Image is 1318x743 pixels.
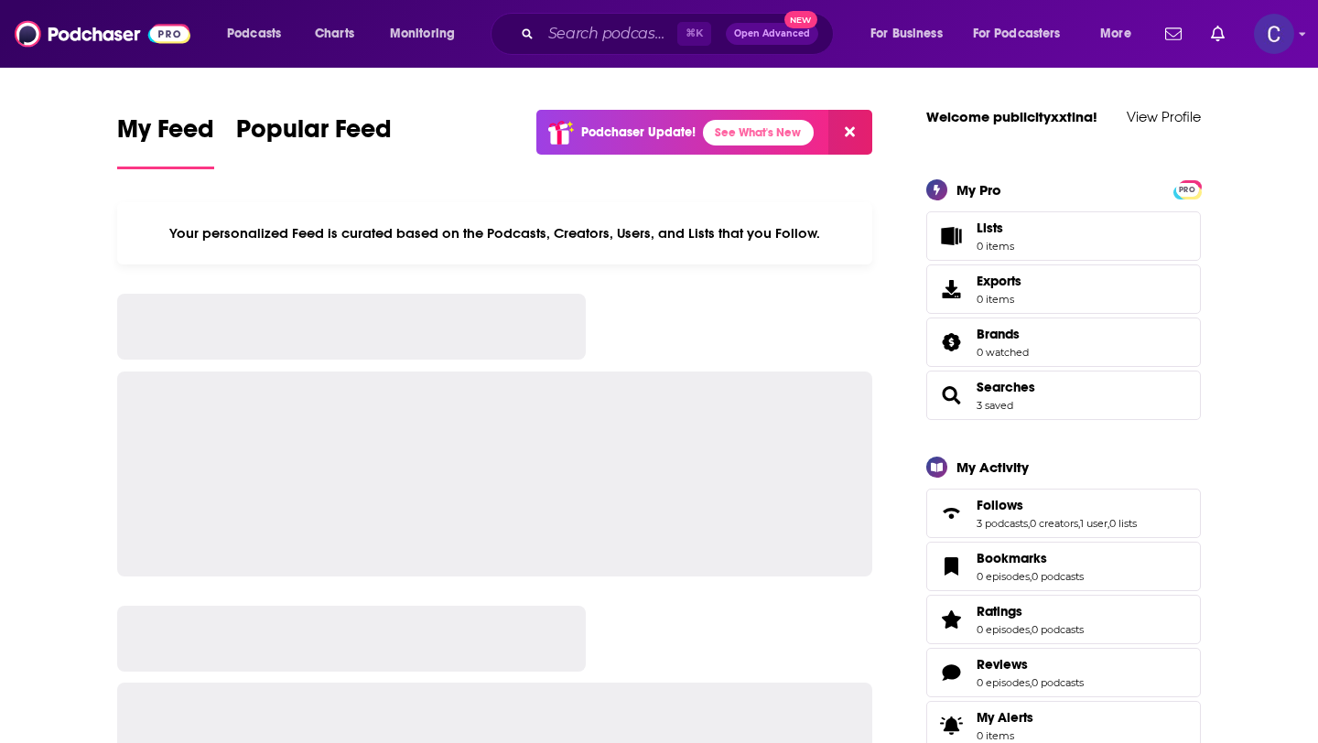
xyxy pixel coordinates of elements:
[227,21,281,47] span: Podcasts
[933,223,969,249] span: Lists
[870,21,943,47] span: For Business
[1127,108,1201,125] a: View Profile
[117,202,872,264] div: Your personalized Feed is curated based on the Podcasts, Creators, Users, and Lists that you Follow.
[933,501,969,526] a: Follows
[973,21,1061,47] span: For Podcasters
[926,648,1201,697] span: Reviews
[214,19,305,48] button: open menu
[117,113,214,169] a: My Feed
[1107,517,1109,530] span: ,
[977,729,1033,742] span: 0 items
[726,23,818,45] button: Open AdvancedNew
[933,607,969,632] a: Ratings
[1109,517,1137,530] a: 0 lists
[1087,19,1154,48] button: open menu
[1032,676,1084,689] a: 0 podcasts
[1030,517,1078,530] a: 0 creators
[1204,18,1232,49] a: Show notifications dropdown
[1254,14,1294,54] img: User Profile
[926,489,1201,538] span: Follows
[933,713,969,738] span: My Alerts
[977,379,1035,395] a: Searches
[977,273,1021,289] span: Exports
[926,108,1097,125] a: Welcome publicityxxtina!
[977,326,1029,342] a: Brands
[677,22,711,46] span: ⌘ K
[977,497,1023,513] span: Follows
[581,124,696,140] p: Podchaser Update!
[1032,570,1084,583] a: 0 podcasts
[1030,623,1032,636] span: ,
[977,570,1030,583] a: 0 episodes
[977,399,1013,412] a: 3 saved
[858,19,966,48] button: open menu
[977,497,1137,513] a: Follows
[977,656,1084,673] a: Reviews
[236,113,392,169] a: Popular Feed
[956,458,1029,476] div: My Activity
[703,120,814,145] a: See What's New
[933,276,969,302] span: Exports
[1028,517,1030,530] span: ,
[1254,14,1294,54] button: Show profile menu
[303,19,365,48] a: Charts
[315,21,354,47] span: Charts
[236,113,392,156] span: Popular Feed
[926,595,1201,644] span: Ratings
[977,240,1014,253] span: 0 items
[977,623,1030,636] a: 0 episodes
[977,220,1014,236] span: Lists
[977,603,1084,619] a: Ratings
[977,709,1033,726] span: My Alerts
[926,264,1201,314] a: Exports
[926,211,1201,261] a: Lists
[977,517,1028,530] a: 3 podcasts
[933,554,969,579] a: Bookmarks
[926,371,1201,420] span: Searches
[1080,517,1107,530] a: 1 user
[977,550,1084,566] a: Bookmarks
[15,16,190,51] img: Podchaser - Follow, Share and Rate Podcasts
[977,603,1022,619] span: Ratings
[933,329,969,355] a: Brands
[1078,517,1080,530] span: ,
[1030,570,1032,583] span: ,
[377,19,479,48] button: open menu
[933,660,969,685] a: Reviews
[977,676,1030,689] a: 0 episodes
[926,318,1201,367] span: Brands
[977,293,1021,306] span: 0 items
[977,220,1003,236] span: Lists
[1176,183,1198,197] span: PRO
[933,382,969,408] a: Searches
[1100,21,1131,47] span: More
[977,346,1029,359] a: 0 watched
[977,550,1047,566] span: Bookmarks
[541,19,677,48] input: Search podcasts, credits, & more...
[1176,181,1198,195] a: PRO
[734,29,810,38] span: Open Advanced
[926,542,1201,591] span: Bookmarks
[117,113,214,156] span: My Feed
[390,21,455,47] span: Monitoring
[977,656,1028,673] span: Reviews
[1254,14,1294,54] span: Logged in as publicityxxtina
[1030,676,1032,689] span: ,
[784,11,817,28] span: New
[1158,18,1189,49] a: Show notifications dropdown
[1032,623,1084,636] a: 0 podcasts
[956,181,1001,199] div: My Pro
[961,19,1087,48] button: open menu
[508,13,851,55] div: Search podcasts, credits, & more...
[977,326,1020,342] span: Brands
